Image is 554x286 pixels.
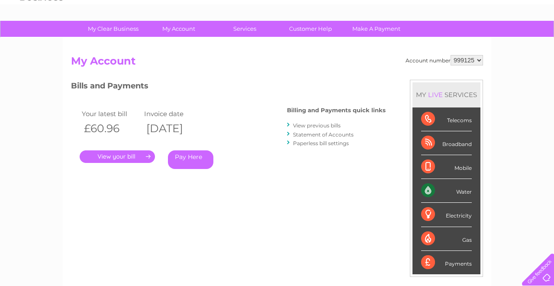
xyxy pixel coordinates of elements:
div: Broadband [421,131,472,155]
td: Your latest bill [80,108,142,120]
a: 0333 014 3131 [391,4,451,15]
a: Paperless bill settings [293,140,349,146]
a: Energy [423,37,442,43]
a: My Account [143,21,215,37]
div: LIVE [426,91,444,99]
div: MY SERVICES [412,82,480,107]
a: Statement of Accounts [293,131,354,138]
td: Invoice date [142,108,204,120]
div: Telecoms [421,107,472,131]
a: Pay Here [168,150,213,169]
div: Electricity [421,203,472,227]
h4: Billing and Payments quick links [287,107,386,114]
a: Services [209,21,280,37]
th: [DATE] [142,120,204,137]
div: Account number [406,55,483,65]
div: Clear Business is a trading name of Verastar Limited (registered in [GEOGRAPHIC_DATA] No. 3667643... [73,5,482,42]
a: View previous bills [293,122,341,129]
h2: My Account [71,55,483,71]
div: Water [421,179,472,203]
a: Water [402,37,418,43]
img: logo.png [19,23,64,49]
a: . [80,150,155,163]
div: Gas [421,227,472,251]
a: Customer Help [275,21,346,37]
a: Telecoms [448,37,473,43]
a: Blog [479,37,491,43]
th: £60.96 [80,120,142,137]
h3: Bills and Payments [71,80,386,95]
a: Make A Payment [341,21,412,37]
a: Log out [525,37,546,43]
div: Payments [421,251,472,274]
div: Mobile [421,155,472,179]
a: My Clear Business [77,21,149,37]
a: Contact [496,37,518,43]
